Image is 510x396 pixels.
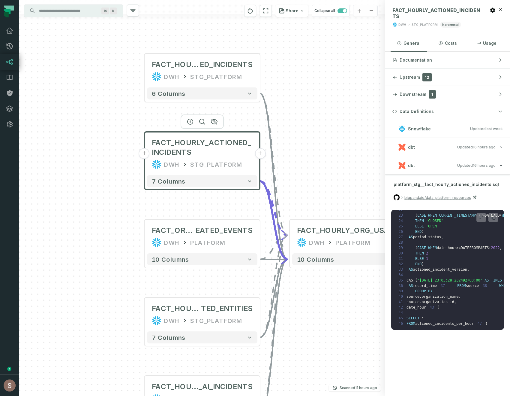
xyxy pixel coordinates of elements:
[392,161,503,169] button: dbtUpdated[DATE] 11:03:19 PM
[152,304,253,313] div: FACT_HOURLY_CREATED_ENTITIES
[152,304,201,313] span: FACT_HOURLY_CREA
[385,52,510,69] button: Documentation
[409,267,413,272] span: AS
[164,72,179,81] div: DWH
[190,160,242,169] div: STG_PLATFORM
[392,125,503,133] button: SnowflakeUpdated[DATE] 1:01:57 AM
[398,23,406,27] div: DWH
[415,224,424,228] span: ELSE
[392,7,481,19] span: FACT_HOURLY_ACTIONED_INCIDENTS
[468,35,505,51] button: Usage
[312,5,350,17] button: Collapse all
[408,163,415,169] span: dbt
[437,283,448,288] span: 37
[395,240,406,245] span: 28
[395,278,406,283] span: 35
[415,278,417,282] span: (
[429,90,436,99] span: 1
[415,257,424,261] span: ELSE
[502,213,508,218] span: day
[413,235,441,239] span: period_status
[440,22,461,28] span: incremental
[385,86,510,103] button: Downstream1
[486,126,503,131] relative-time: Aug 21, 2025, 1:01 AM GMT+3
[255,148,265,159] button: +
[409,284,413,288] span: AS
[406,300,419,304] span: source
[426,305,438,310] span: 43
[417,278,482,282] span: '[DATE] 23:05:28.232492+00:00'
[152,178,185,185] span: 7 columns
[190,238,226,247] div: PLATFORM
[466,284,479,288] span: source
[406,278,415,282] span: CAST
[470,126,503,131] span: Updated
[426,219,443,223] span: 'CLOSED'
[500,246,502,250] span: ,
[422,294,459,299] span: organization_name
[385,175,510,336] div: dbtUpdated[DATE] 11:03:19 PM
[152,382,199,391] span: FACT_HOURLY
[164,316,179,325] div: DWH
[395,315,406,321] span: 45
[329,384,381,391] button: Scanned[DATE] 4:01:24 AM
[395,234,406,240] span: 27
[309,238,325,247] div: DWH
[419,294,421,299] span: .
[7,366,12,372] div: Tooltip anchor
[335,238,371,247] div: PLATFORM
[412,23,438,27] div: STG_PLATFORM
[400,74,420,80] span: Upstream
[408,126,431,132] span: Snowflake
[395,267,406,272] span: 33
[152,60,253,69] div: FACT_HOURLY_CREATED_INCIDENTS
[422,230,424,234] span: )
[474,321,485,326] span: 47
[152,60,200,69] span: FACT_HOURLY_CREAT
[391,35,427,51] button: General
[413,284,437,288] span: record_time
[422,262,424,266] span: )
[437,246,456,250] span: date_hour
[415,230,422,234] span: END
[426,224,439,228] span: 'OPEN'
[395,283,406,288] span: 36
[190,316,242,325] div: STG_PLATFORM
[196,226,253,235] span: EATED_EVENTS
[110,8,117,14] span: Press ⌘ + K to focus the search bar
[438,305,440,309] span: )
[441,235,443,239] span: ,
[406,294,419,299] span: source
[275,5,308,17] button: Share
[395,272,406,278] span: 34
[260,93,287,235] g: Edge from 133a3351775c5028b200e299e8506f33 to 6a14210b591cefbfa8c391d9922ac49b
[456,246,460,250] span: >=
[152,226,196,235] span: FACT_ORG_SOURCE_SYSTEM_HOURLY_CR
[400,108,434,114] span: Data Definitions
[395,224,406,229] span: 25
[428,246,437,250] span: WHEN
[355,385,377,390] relative-time: Aug 26, 2025, 4:01 AM GMT+3
[479,283,490,288] span: 38
[489,246,491,250] span: (
[395,321,406,326] span: 46
[467,267,469,272] span: ,
[500,213,502,218] span: (
[485,321,487,326] span: )
[164,160,179,169] div: DWH
[395,256,406,261] span: 31
[428,213,437,218] span: WHEN
[395,213,406,218] span: 23
[395,229,406,234] span: 26
[439,213,476,218] span: CURRENT_TIMESTAMP
[340,385,377,391] p: Scanned
[395,245,406,251] span: 29
[422,73,432,81] span: 12
[164,238,179,247] div: DWH
[415,321,474,326] span: actioned_incidents_per_hour
[419,300,421,304] span: .
[395,294,406,299] span: 40
[365,5,377,17] button: zoom out
[473,163,496,168] relative-time: Aug 25, 2025, 11:03 PM GMT+3
[152,90,185,97] span: 6 columns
